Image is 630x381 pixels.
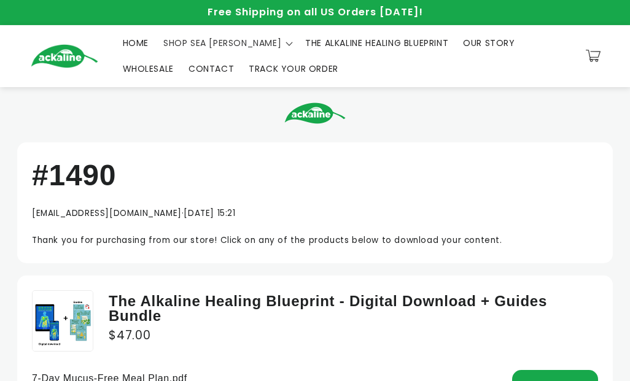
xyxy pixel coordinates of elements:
span: TRACK YOUR ORDER [249,63,338,74]
span: HOME [123,37,149,48]
a: WHOLESALE [115,56,181,82]
img: Digital_product.png [32,290,93,352]
summary: SHOP SEA [PERSON_NAME] [156,30,298,56]
img: Ackaline [31,44,98,68]
a: TRACK YOUR ORDER [241,56,346,82]
img: Logo%20White.png [284,102,346,124]
span: Free Shipping on all US Orders [DATE]! [208,5,423,19]
a: HOME [115,30,156,56]
span: SHOP SEA [PERSON_NAME] [163,37,281,48]
a: THE ALKALINE HEALING BLUEPRINT [298,30,456,56]
span: WHOLESALE [123,63,174,74]
p: Thank you for purchasing from our store! Click on any of the products below to download your cont... [32,233,598,248]
a: OUR STORY [456,30,522,56]
span: CONTACT [189,63,234,74]
h2: #1490 [32,157,598,194]
span: THE ALKALINE HEALING BLUEPRINT [305,37,448,48]
a: CONTACT [181,56,241,82]
span: OUR STORY [463,37,515,48]
h3: $47.00 [109,323,598,348]
h3: The Alkaline Healing Blueprint - Digital Download + Guides Bundle [109,294,598,323]
p: [EMAIL_ADDRESS][DOMAIN_NAME] · [DATE] 15:21 [32,206,598,221]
